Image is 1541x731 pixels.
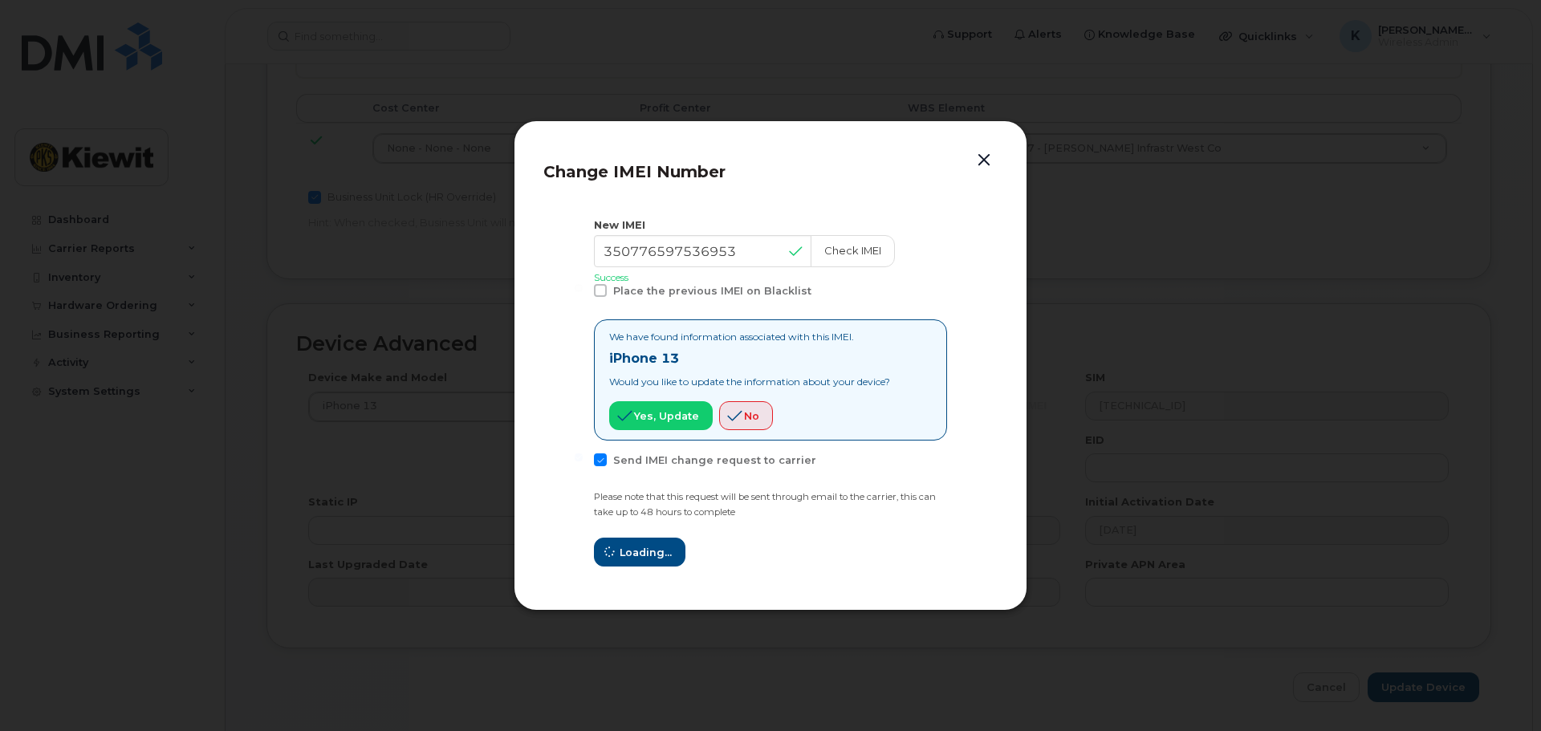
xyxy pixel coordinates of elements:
small: Please note that this request will be sent through email to the carrier, this can take up to 48 h... [594,491,936,518]
iframe: Messenger Launcher [1471,661,1529,719]
p: Success [594,270,947,284]
button: No [719,401,773,430]
input: Place the previous IMEI on Blacklist [575,284,583,292]
button: Check IMEI [811,235,895,267]
span: No [744,408,759,424]
p: Would you like to update the information about your device? [609,375,890,388]
input: Send IMEI change request to carrier [575,453,583,461]
button: Yes, update [609,401,713,430]
span: Yes, update [634,408,699,424]
span: Change IMEI Number [543,162,726,181]
p: We have found information associated with this IMEI. [609,330,890,343]
strong: iPhone 13 [609,351,679,366]
span: Send IMEI change request to carrier [613,454,816,466]
span: Place the previous IMEI on Blacklist [613,285,811,297]
div: New IMEI [594,217,947,233]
